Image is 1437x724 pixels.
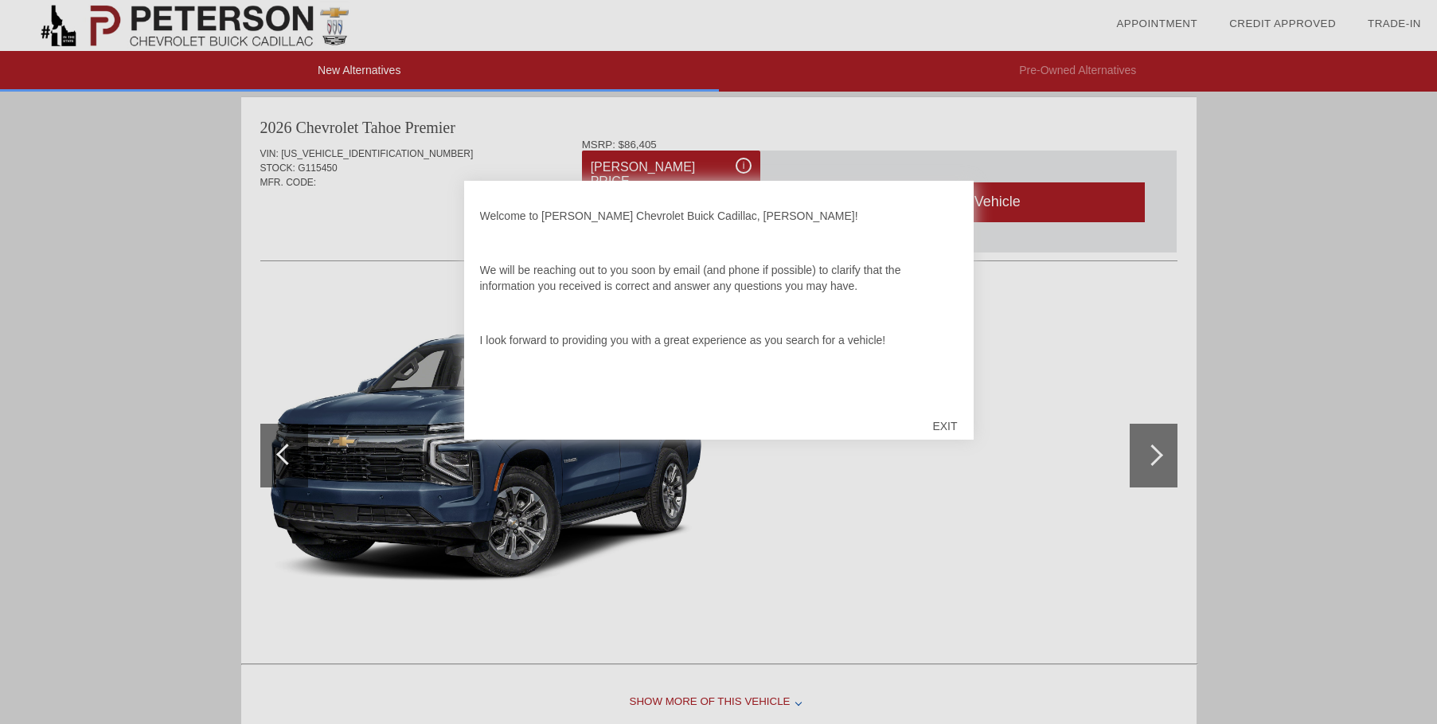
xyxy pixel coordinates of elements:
a: Trade-In [1368,18,1421,29]
p: Welcome to [PERSON_NAME] Chevrolet Buick Cadillac, [PERSON_NAME]! [480,208,958,224]
p: We will be reaching out to you soon by email (and phone if possible) to clarify that the informat... [480,262,958,294]
a: Credit Approved [1229,18,1336,29]
div: EXIT [916,402,973,450]
a: Appointment [1116,18,1197,29]
p: I look forward to providing you with a great experience as you search for a vehicle! [480,332,958,348]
